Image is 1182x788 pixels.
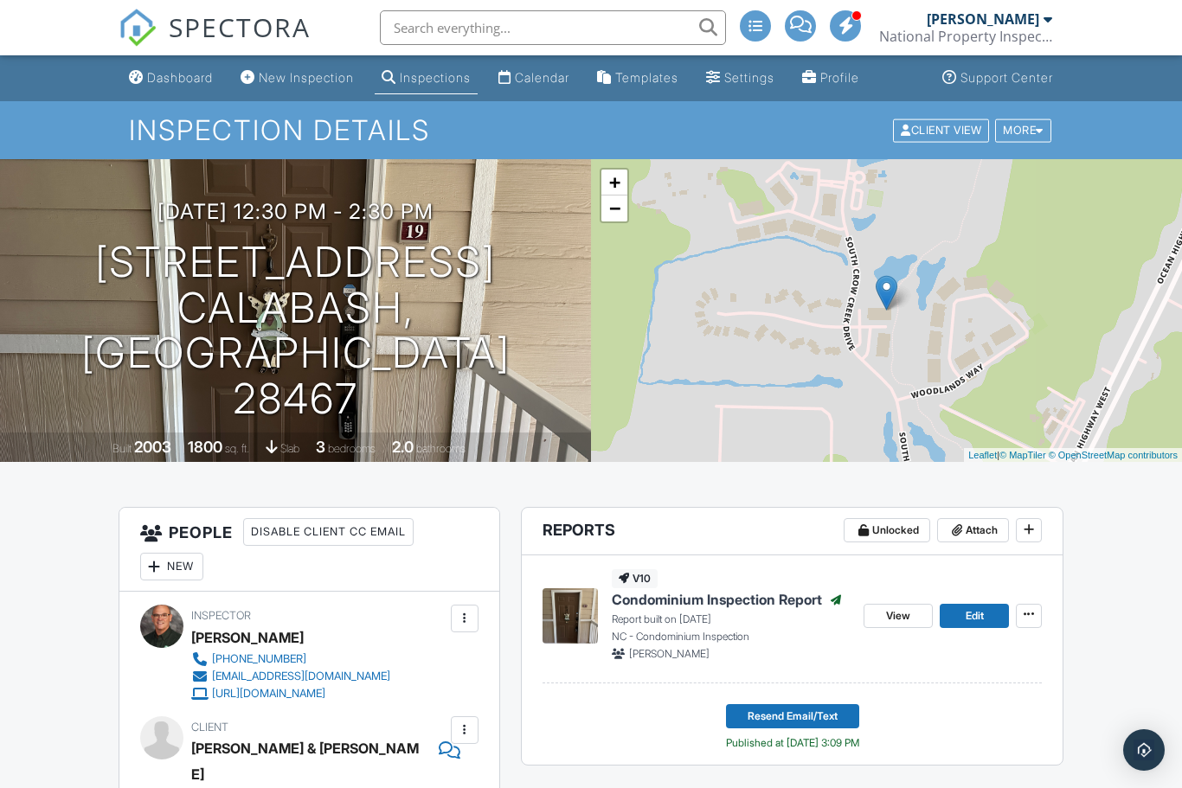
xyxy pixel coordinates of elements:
[169,9,311,45] span: SPECTORA
[515,70,569,85] div: Calendar
[601,195,627,221] a: Zoom out
[1049,450,1178,460] a: © OpenStreetMap contributors
[191,668,390,685] a: [EMAIL_ADDRESS][DOMAIN_NAME]
[795,62,866,94] a: Profile
[119,508,499,592] h3: People
[724,70,774,85] div: Settings
[1123,729,1165,771] div: Open Intercom Messenger
[243,518,414,546] div: Disable Client CC Email
[960,70,1053,85] div: Support Center
[316,438,325,456] div: 3
[968,450,997,460] a: Leaflet
[893,119,989,142] div: Client View
[699,62,781,94] a: Settings
[122,62,220,94] a: Dashboard
[234,62,361,94] a: New Inspection
[380,10,726,45] input: Search everything...
[191,625,304,650] div: [PERSON_NAME]
[879,28,1052,45] div: National Property Inspections
[134,438,171,456] div: 2003
[964,448,1182,463] div: |
[891,123,993,136] a: Client View
[280,442,299,455] span: slab
[601,170,627,195] a: Zoom in
[615,70,678,85] div: Templates
[400,70,471,85] div: Inspections
[935,62,1060,94] a: Support Center
[191,650,390,668] a: [PHONE_NUMBER]
[212,687,325,701] div: [URL][DOMAIN_NAME]
[927,10,1039,28] div: [PERSON_NAME]
[392,438,414,456] div: 2.0
[147,70,213,85] div: Dashboard
[375,62,478,94] a: Inspections
[191,735,430,787] div: [PERSON_NAME] & [PERSON_NAME]
[112,442,132,455] span: Built
[995,119,1051,142] div: More
[129,115,1052,145] h1: Inspection Details
[212,652,306,666] div: [PHONE_NUMBER]
[119,9,157,47] img: The Best Home Inspection Software - Spectora
[212,669,390,683] div: [EMAIL_ADDRESS][DOMAIN_NAME]
[328,442,376,455] span: bedrooms
[259,70,354,85] div: New Inspection
[820,70,859,85] div: Profile
[191,721,228,734] span: Client
[157,200,434,223] h3: [DATE] 12:30 pm - 2:30 pm
[140,553,203,580] div: New
[416,442,466,455] span: bathrooms
[188,438,222,456] div: 1800
[119,23,311,60] a: SPECTORA
[999,450,1046,460] a: © MapTiler
[590,62,685,94] a: Templates
[191,609,251,622] span: Inspector
[491,62,576,94] a: Calendar
[28,240,563,422] h1: [STREET_ADDRESS] Calabash, [GEOGRAPHIC_DATA] 28467
[225,442,249,455] span: sq. ft.
[191,685,390,702] a: [URL][DOMAIN_NAME]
